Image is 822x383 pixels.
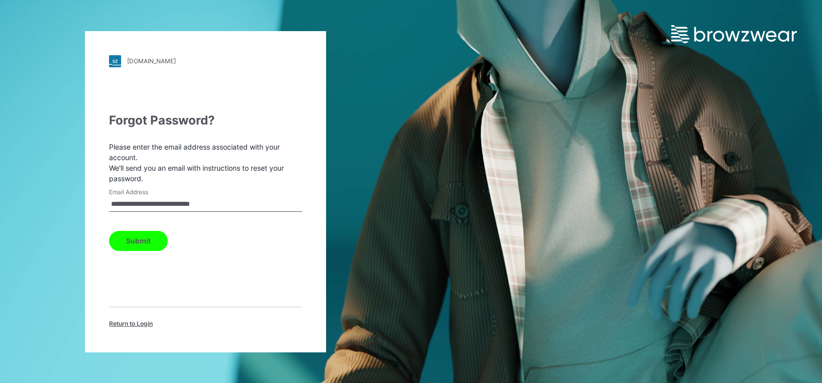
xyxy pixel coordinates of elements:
[109,111,302,130] div: Forgot Password?
[109,231,168,251] button: Submit
[109,319,153,328] span: Return to Login
[109,188,179,197] label: Email Address
[109,142,302,184] p: Please enter the email address associated with your account. We'll send you an email with instruc...
[671,25,797,43] img: browzwear-logo.e42bd6dac1945053ebaf764b6aa21510.svg
[109,55,302,67] a: [DOMAIN_NAME]
[109,55,121,67] img: stylezone-logo.562084cfcfab977791bfbf7441f1a819.svg
[127,57,176,65] div: [DOMAIN_NAME]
